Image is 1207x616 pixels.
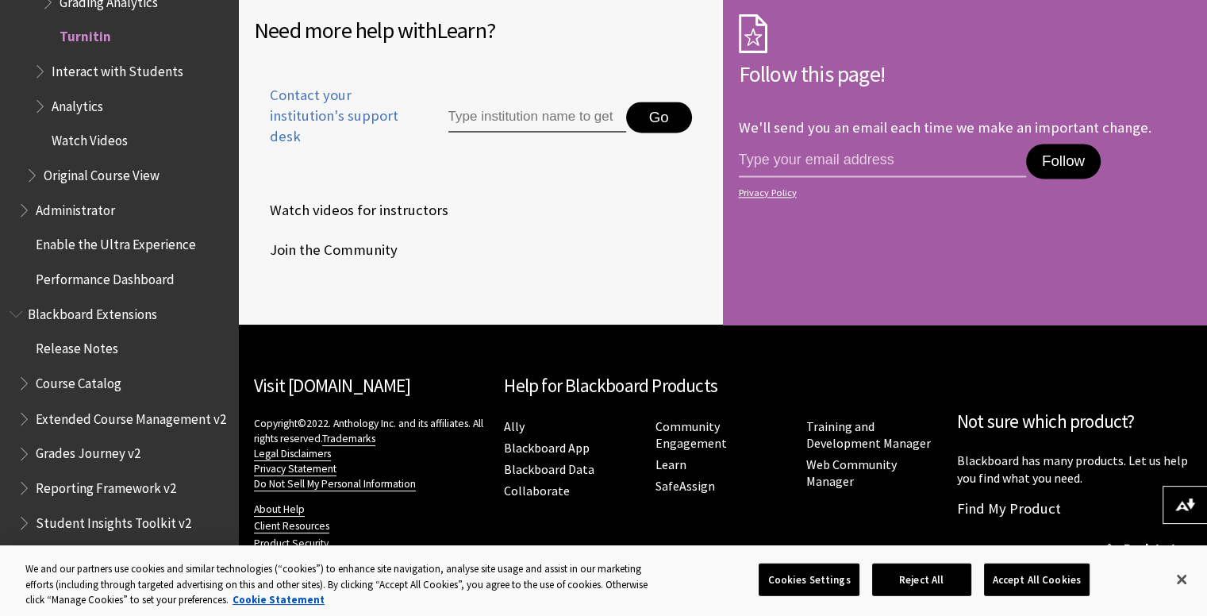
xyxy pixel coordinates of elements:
h2: Not sure which product? [957,408,1191,436]
span: Performance Dashboard [36,266,175,287]
span: Blackboard Extensions [28,301,157,322]
button: Reject All [872,563,971,596]
span: Universal Authentication Solution v2 [36,543,227,580]
a: More information about your privacy, opens in a new tab [233,593,325,606]
span: Reporting Framework v2 [36,474,176,495]
input: Type institution name to get support [448,102,626,133]
input: email address [739,144,1026,177]
h2: Need more help with ? [254,13,707,47]
span: Administrator [36,197,115,218]
span: Watch videos for instructors [254,198,448,222]
h2: Follow this page! [739,57,1192,90]
button: Accept All Cookies [984,563,1090,596]
span: Learn [436,16,486,44]
a: Back to top [1091,533,1207,563]
a: Learn [655,456,686,473]
button: Go [626,102,692,133]
span: Join the Community [254,238,398,262]
button: Follow [1026,144,1101,179]
a: Watch videos for instructors [254,198,452,222]
span: Contact your institution's support desk [254,85,412,148]
span: Analytics [52,93,103,114]
a: Contact your institution's support desk [254,85,412,167]
a: SafeAssign [655,478,714,495]
p: Blackboard has many products. Let us help you find what you need. [957,452,1191,487]
span: Watch Videos [52,128,128,149]
a: Ally [504,418,525,435]
span: Interact with Students [52,58,183,79]
a: Privacy Policy [739,187,1187,198]
a: Do Not Sell My Personal Information [254,477,416,491]
span: Student Insights Toolkit v2 [36,509,191,530]
h2: Help for Blackboard Products [504,372,941,400]
div: We and our partners use cookies and similar technologies (“cookies”) to enhance site navigation, ... [25,561,664,608]
a: Find My Product [957,499,1061,518]
span: Grades Journey v2 [36,440,140,461]
nav: Book outline for Blackboard Extensions [10,301,229,581]
a: Trademarks [322,432,375,446]
span: Course Catalog [36,370,121,391]
a: Product Security [254,537,329,551]
span: Turnitin [60,24,111,45]
span: Extended Course Management v2 [36,405,226,426]
a: About Help [254,502,305,517]
p: Copyright©2022. Anthology Inc. and its affiliates. All rights reserved. [254,416,488,491]
a: Web Community Manager [806,456,897,490]
span: Enable the Ultra Experience [36,232,196,253]
button: Close [1164,562,1199,597]
a: Blackboard Data [504,461,594,478]
p: We'll send you an email each time we make an important change. [739,118,1151,137]
a: Privacy Statement [254,462,336,476]
a: Legal Disclaimers [254,447,331,461]
a: Client Resources [254,519,329,533]
img: Subscription Icon [739,13,767,53]
a: Community Engagement [655,418,726,452]
button: Cookies Settings [759,563,859,596]
a: Blackboard App [504,440,590,456]
span: Original Course View [44,162,160,183]
a: Training and Development Manager [806,418,931,452]
a: Join the Community [254,238,401,262]
a: Collaborate [504,483,570,499]
a: Visit [DOMAIN_NAME] [254,374,410,397]
span: Release Notes [36,336,118,357]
